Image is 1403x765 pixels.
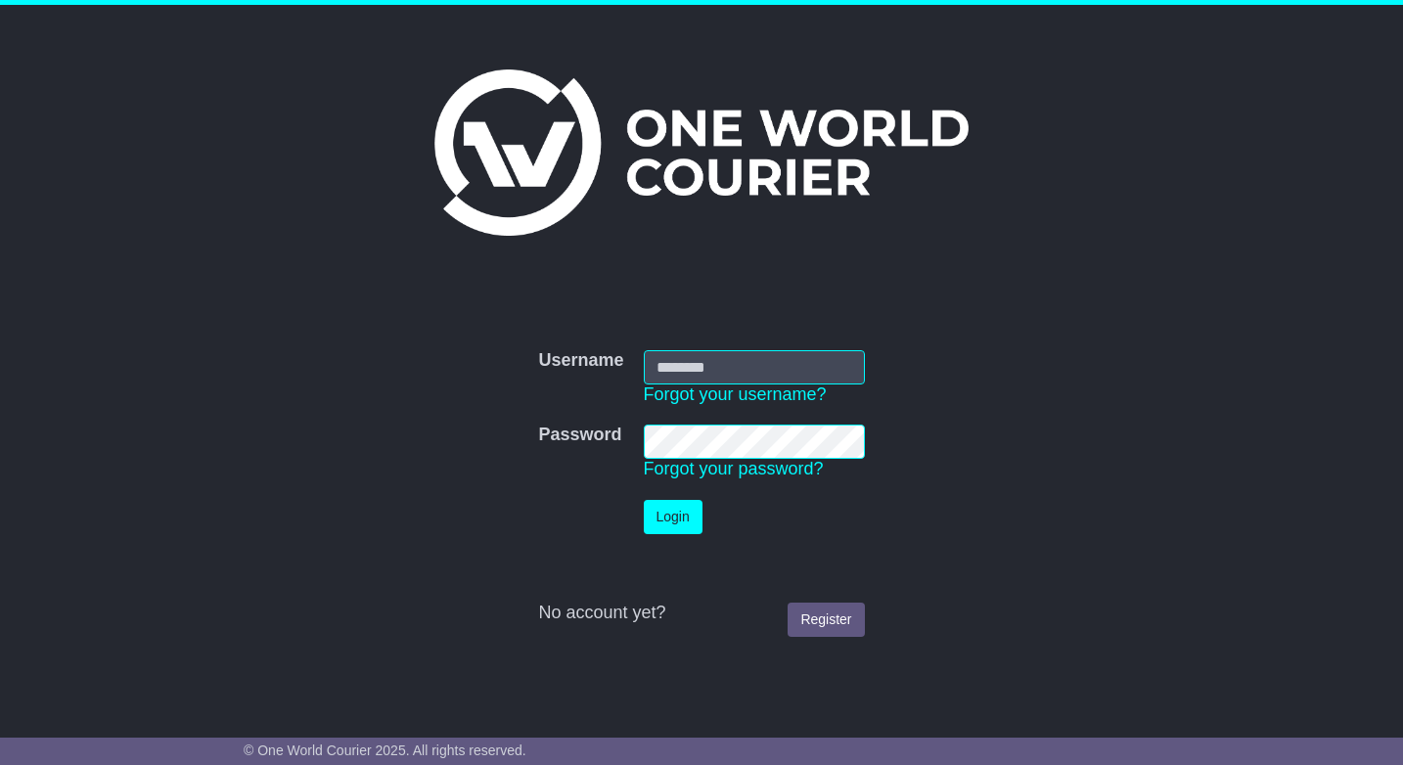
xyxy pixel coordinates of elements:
span: © One World Courier 2025. All rights reserved. [244,742,526,758]
label: Username [538,350,623,372]
a: Forgot your password? [644,459,824,478]
img: One World [434,69,969,236]
a: Register [788,603,864,637]
div: No account yet? [538,603,864,624]
a: Forgot your username? [644,384,827,404]
button: Login [644,500,702,534]
label: Password [538,425,621,446]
